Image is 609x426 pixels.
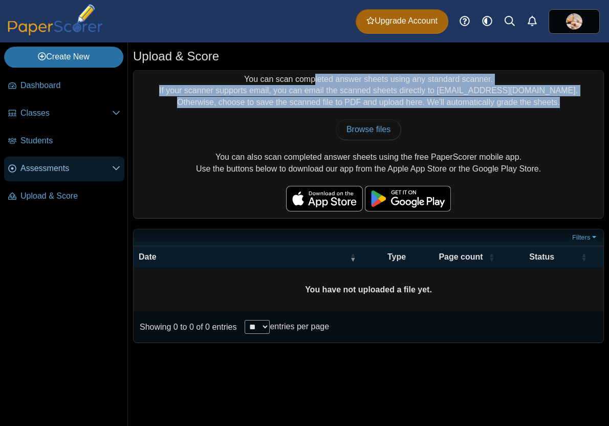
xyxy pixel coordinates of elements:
span: Classes [20,108,112,119]
span: Dashboard [20,80,120,91]
span: Date [139,252,157,261]
b: You have not uploaded a file yet. [305,285,432,294]
span: Date : Activate to remove sorting [350,246,356,268]
span: Type [387,252,406,261]
img: PaperScorer [4,4,106,35]
a: Create New [4,47,123,67]
span: Assessments [20,163,112,174]
a: Dashboard [4,74,124,98]
span: Jodie Wiggins [566,13,582,30]
a: ps.oLgnKPhjOwC9RkPp [549,9,600,34]
span: Page count [439,252,483,261]
label: entries per page [270,322,329,331]
h1: Upload & Score [133,48,219,65]
span: Upgrade Account [366,15,438,27]
a: Upload & Score [4,184,124,209]
img: ps.oLgnKPhjOwC9RkPp [566,13,582,30]
img: apple-store-badge.svg [286,186,363,211]
span: Browse files [346,125,390,134]
a: Upgrade Account [356,9,448,34]
a: Assessments [4,157,124,181]
span: Page count : Activate to sort [488,246,494,268]
div: Showing 0 to 0 of 0 entries [134,312,236,343]
img: google-play-badge.png [365,186,451,211]
a: PaperScorer [4,28,106,37]
a: Classes [4,101,124,126]
a: Browse files [336,119,401,140]
a: Alerts [521,10,543,33]
span: Upload & Score [20,190,120,202]
div: You can scan completed answer sheets using any standard scanner. If your scanner supports email, ... [134,71,603,218]
a: Filters [570,232,601,243]
span: Students [20,135,120,146]
a: Students [4,129,124,154]
span: Status : Activate to sort [581,246,587,268]
span: Status [529,252,554,261]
